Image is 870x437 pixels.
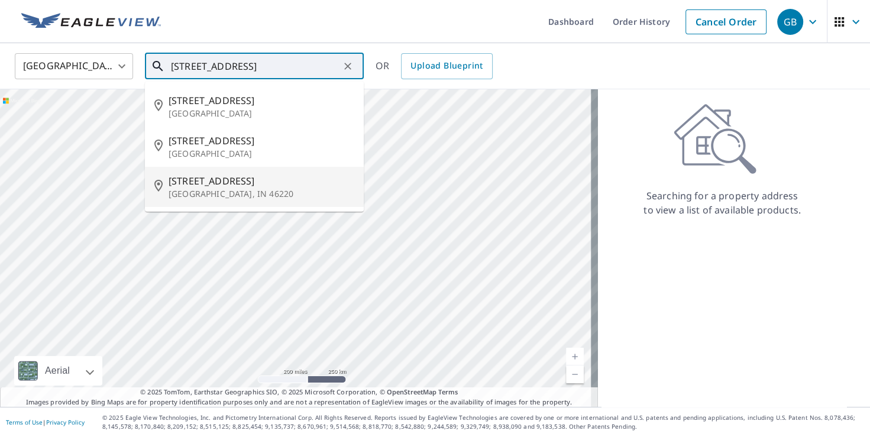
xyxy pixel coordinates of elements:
[15,50,133,83] div: [GEOGRAPHIC_DATA]
[6,419,85,426] p: |
[438,387,458,396] a: Terms
[169,93,354,108] span: [STREET_ADDRESS]
[140,387,458,397] span: © 2025 TomTom, Earthstar Geographics SIO, © 2025 Microsoft Corporation, ©
[46,418,85,426] a: Privacy Policy
[41,356,73,386] div: Aerial
[169,108,354,119] p: [GEOGRAPHIC_DATA]
[339,58,356,75] button: Clear
[387,387,436,396] a: OpenStreetMap
[566,365,584,383] a: Current Level 5, Zoom Out
[410,59,483,73] span: Upload Blueprint
[6,418,43,426] a: Terms of Use
[102,413,864,431] p: © 2025 Eagle View Technologies, Inc. and Pictometry International Corp. All Rights Reserved. Repo...
[376,53,493,79] div: OR
[169,148,354,160] p: [GEOGRAPHIC_DATA]
[566,348,584,365] a: Current Level 5, Zoom In
[169,174,354,188] span: [STREET_ADDRESS]
[14,356,102,386] div: Aerial
[643,189,801,217] p: Searching for a property address to view a list of available products.
[169,134,354,148] span: [STREET_ADDRESS]
[21,13,161,31] img: EV Logo
[401,53,492,79] a: Upload Blueprint
[169,188,354,200] p: [GEOGRAPHIC_DATA], IN 46220
[685,9,766,34] a: Cancel Order
[777,9,803,35] div: GB
[171,50,339,83] input: Search by address or latitude-longitude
